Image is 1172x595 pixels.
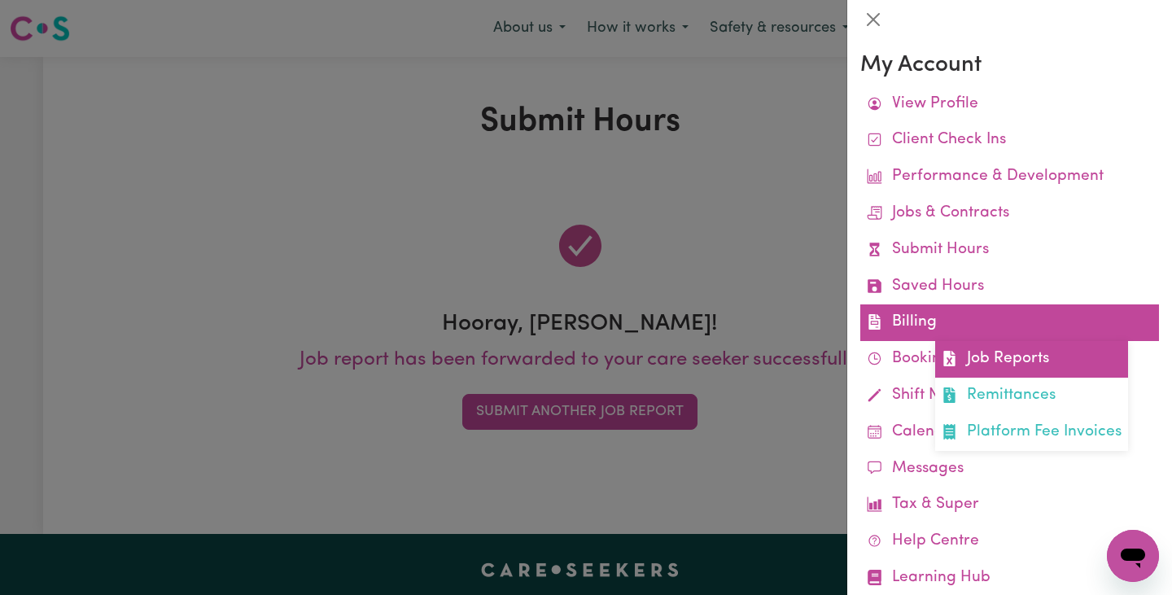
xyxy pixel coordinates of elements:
a: Messages [860,451,1159,488]
a: Saved Hours [860,269,1159,305]
a: Platform Fee Invoices [935,414,1128,451]
h3: My Account [860,52,1159,80]
a: Remittances [935,378,1128,414]
a: View Profile [860,86,1159,123]
a: Jobs & Contracts [860,195,1159,232]
a: Shift Notes [860,378,1159,414]
a: Help Centre [860,523,1159,560]
a: Tax & Super [860,487,1159,523]
iframe: Button to launch messaging window [1107,530,1159,582]
a: Performance & Development [860,159,1159,195]
button: Close [860,7,886,33]
a: BillingJob ReportsRemittancesPlatform Fee Invoices [860,304,1159,341]
a: Client Check Ins [860,122,1159,159]
a: Job Reports [935,341,1128,378]
a: Submit Hours [860,232,1159,269]
a: Bookings [860,341,1159,378]
a: Calendar [860,414,1159,451]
